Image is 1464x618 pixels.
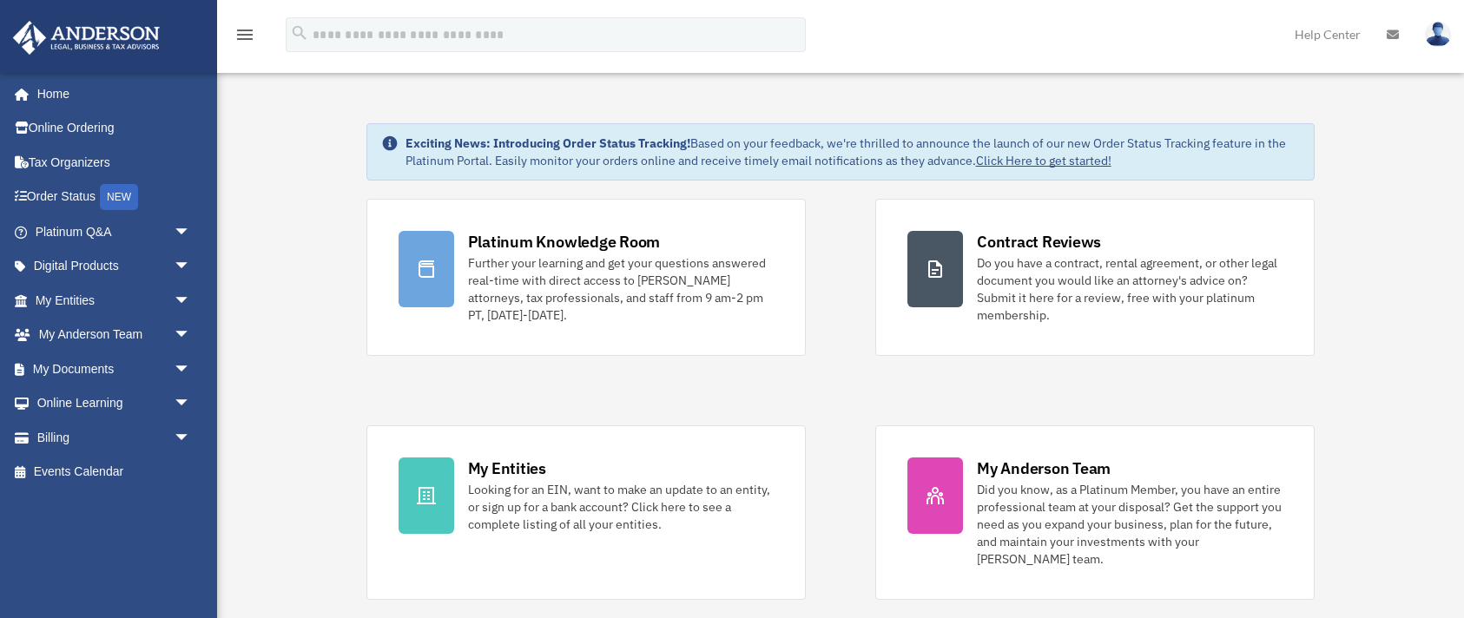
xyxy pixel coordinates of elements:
a: My Documentsarrow_drop_down [12,352,217,386]
div: My Entities [468,457,546,479]
div: NEW [100,184,138,210]
a: menu [234,30,255,45]
a: Online Learningarrow_drop_down [12,386,217,421]
div: Contract Reviews [977,231,1101,253]
a: Order StatusNEW [12,180,217,215]
a: Click Here to get started! [976,153,1111,168]
span: arrow_drop_down [174,249,208,285]
a: Tax Organizers [12,145,217,180]
div: Did you know, as a Platinum Member, you have an entire professional team at your disposal? Get th... [977,481,1283,568]
a: Digital Productsarrow_drop_down [12,249,217,284]
span: arrow_drop_down [174,318,208,353]
i: search [290,23,309,43]
a: My Anderson Team Did you know, as a Platinum Member, you have an entire professional team at your... [875,425,1315,600]
i: menu [234,24,255,45]
img: User Pic [1425,22,1451,47]
strong: Exciting News: Introducing Order Status Tracking! [406,135,690,151]
div: My Anderson Team [977,457,1111,479]
a: Online Ordering [12,111,217,146]
a: Home [12,76,208,111]
a: Platinum Q&Aarrow_drop_down [12,214,217,249]
a: My Entitiesarrow_drop_down [12,283,217,318]
div: Do you have a contract, rental agreement, or other legal document you would like an attorney's ad... [977,254,1283,324]
span: arrow_drop_down [174,214,208,250]
span: arrow_drop_down [174,386,208,422]
div: Looking for an EIN, want to make an update to an entity, or sign up for a bank account? Click her... [468,481,774,533]
div: Based on your feedback, we're thrilled to announce the launch of our new Order Status Tracking fe... [406,135,1301,169]
img: Anderson Advisors Platinum Portal [8,21,165,55]
div: Platinum Knowledge Room [468,231,661,253]
span: arrow_drop_down [174,352,208,387]
span: arrow_drop_down [174,283,208,319]
a: Events Calendar [12,455,217,490]
a: My Anderson Teamarrow_drop_down [12,318,217,352]
div: Further your learning and get your questions answered real-time with direct access to [PERSON_NAM... [468,254,774,324]
a: Billingarrow_drop_down [12,420,217,455]
span: arrow_drop_down [174,420,208,456]
a: Platinum Knowledge Room Further your learning and get your questions answered real-time with dire... [366,199,806,356]
a: Contract Reviews Do you have a contract, rental agreement, or other legal document you would like... [875,199,1315,356]
a: My Entities Looking for an EIN, want to make an update to an entity, or sign up for a bank accoun... [366,425,806,600]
